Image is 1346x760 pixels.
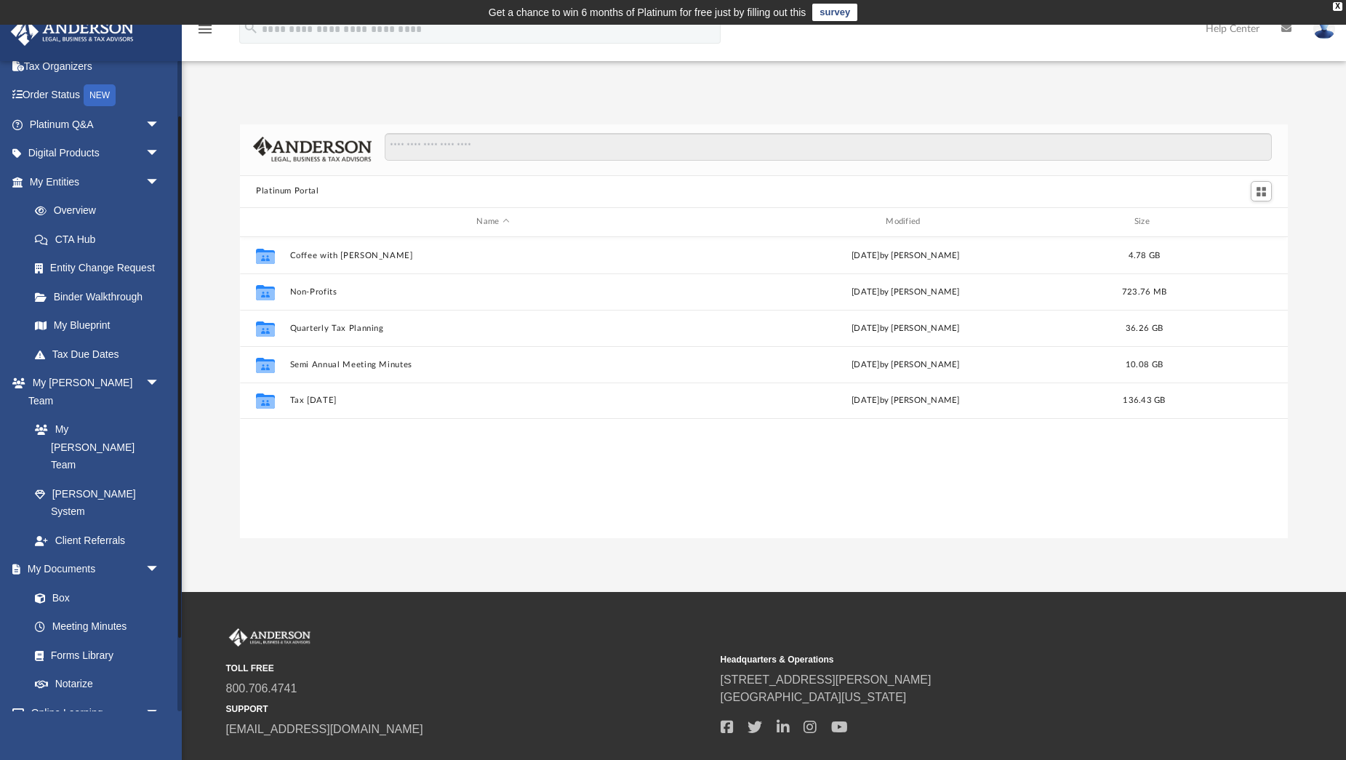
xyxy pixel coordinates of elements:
[10,110,182,139] a: Platinum Q&Aarrow_drop_down
[226,723,423,735] a: [EMAIL_ADDRESS][DOMAIN_NAME]
[10,369,175,415] a: My [PERSON_NAME] Teamarrow_drop_down
[20,225,182,254] a: CTA Hub
[290,323,697,332] button: Quarterly Tax Planning
[10,139,182,168] a: Digital Productsarrow_drop_down
[20,670,175,699] a: Notarize
[721,673,932,686] a: [STREET_ADDRESS][PERSON_NAME]
[1251,181,1273,201] button: Switch to Grid View
[247,215,283,228] div: id
[290,396,697,405] button: Tax [DATE]
[196,20,214,38] i: menu
[226,703,710,716] small: SUPPORT
[702,285,1109,298] div: [DATE] by [PERSON_NAME]
[489,4,806,21] div: Get a chance to win 6 months of Platinum for free just by filling out this
[10,698,182,727] a: Online Learningarrow_drop_down
[226,662,710,675] small: TOLL FREE
[10,52,182,81] a: Tax Organizers
[721,691,907,703] a: [GEOGRAPHIC_DATA][US_STATE]
[20,415,167,480] a: My [PERSON_NAME] Team
[1126,324,1163,332] span: 36.26 GB
[10,555,175,584] a: My Documentsarrow_drop_down
[196,28,214,38] a: menu
[702,215,1109,228] div: Modified
[20,196,182,225] a: Overview
[1333,2,1342,11] div: close
[290,359,697,369] button: Semi Annual Meeting Minutes
[226,682,297,695] a: 800.706.4741
[20,311,175,340] a: My Blueprint
[145,167,175,197] span: arrow_drop_down
[243,20,259,36] i: search
[20,583,167,612] a: Box
[145,555,175,585] span: arrow_drop_down
[290,250,697,260] button: Coffee with [PERSON_NAME]
[145,369,175,399] span: arrow_drop_down
[702,358,1109,371] div: [DATE] by [PERSON_NAME]
[84,84,116,106] div: NEW
[1313,18,1335,39] img: User Pic
[1179,215,1281,228] div: id
[702,394,1109,407] div: [DATE] by [PERSON_NAME]
[1115,215,1174,228] div: Size
[702,249,1109,262] div: [DATE] by [PERSON_NAME]
[1123,396,1165,404] span: 136.43 GB
[1129,251,1161,259] span: 4.78 GB
[1122,287,1166,295] span: 723.76 MB
[1126,360,1163,368] span: 10.08 GB
[7,17,138,46] img: Anderson Advisors Platinum Portal
[256,185,319,198] button: Platinum Portal
[20,641,167,670] a: Forms Library
[702,321,1109,335] div: [DATE] by [PERSON_NAME]
[20,612,175,641] a: Meeting Minutes
[240,237,1288,539] div: grid
[226,628,313,647] img: Anderson Advisors Platinum Portal
[385,133,1272,161] input: Search files and folders
[812,4,857,21] a: survey
[10,81,182,111] a: Order StatusNEW
[10,167,182,196] a: My Entitiesarrow_drop_down
[289,215,696,228] div: Name
[721,653,1205,666] small: Headquarters & Operations
[20,479,175,526] a: [PERSON_NAME] System
[20,526,175,555] a: Client Referrals
[20,254,182,283] a: Entity Change Request
[145,139,175,169] span: arrow_drop_down
[145,698,175,728] span: arrow_drop_down
[290,287,697,296] button: Non-Profits
[145,110,175,140] span: arrow_drop_down
[20,340,182,369] a: Tax Due Dates
[20,282,182,311] a: Binder Walkthrough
